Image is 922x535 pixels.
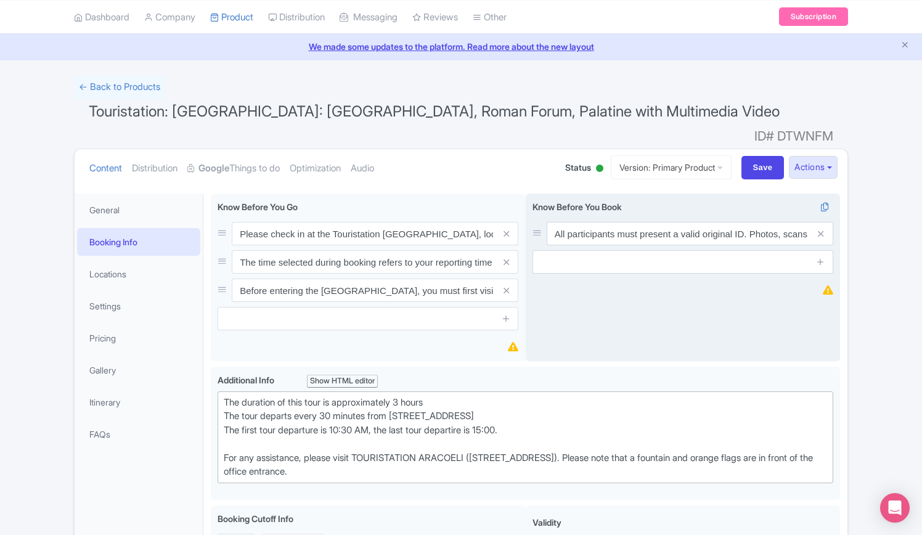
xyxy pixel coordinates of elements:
[77,420,200,448] a: FAQs
[754,124,833,149] span: ID# DTWNFM
[900,39,910,53] button: Close announcement
[532,202,622,212] span: Know Before You Book
[89,149,122,188] a: Content
[89,102,780,120] span: Touristation: [GEOGRAPHIC_DATA]: [GEOGRAPHIC_DATA], Roman Forum, Palatine with Multimedia Video
[77,324,200,352] a: Pricing
[77,228,200,256] a: Booking Info
[218,375,274,385] span: Additional Info
[132,149,177,188] a: Distribution
[594,160,606,179] div: Active
[74,75,165,99] a: ← Back to Products
[611,155,732,179] a: Version: Primary Product
[7,40,915,53] a: We made some updates to the platform. Read more about the new layout
[789,156,838,179] button: Actions
[290,149,341,188] a: Optimization
[565,161,591,174] span: Status
[741,156,785,179] input: Save
[351,149,374,188] a: Audio
[77,196,200,224] a: General
[218,512,293,525] label: Booking Cutoff Info
[187,149,280,188] a: GoogleThings to do
[307,375,378,388] div: Show HTML editor
[532,517,561,528] span: Validity
[198,161,229,176] strong: Google
[880,493,910,523] div: Open Intercom Messenger
[224,396,827,479] div: The duration of this tour is approximately 3 hours The tour departs every 30 minutes from [STREET...
[77,292,200,320] a: Settings
[77,388,200,416] a: Itinerary
[218,202,298,212] span: Know Before You Go
[77,356,200,384] a: Gallery
[779,7,848,26] a: Subscription
[77,260,200,288] a: Locations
